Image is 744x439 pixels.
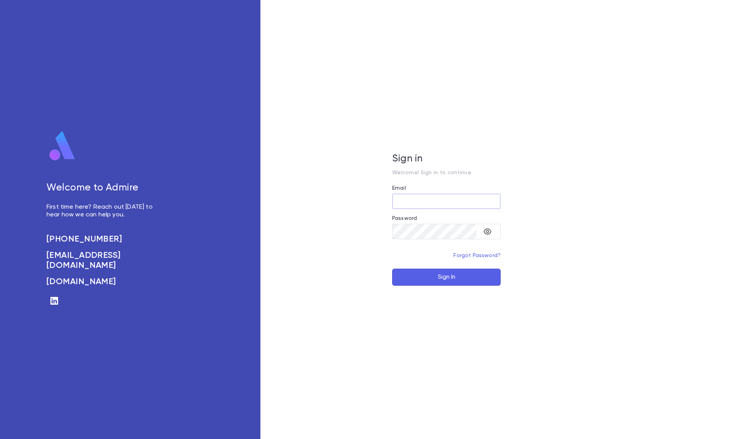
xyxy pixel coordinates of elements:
p: Welcome! Sign in to continue. [392,170,501,176]
a: [PHONE_NUMBER] [46,234,161,244]
label: Email [392,185,406,191]
button: toggle password visibility [480,224,495,239]
h5: Welcome to Admire [46,182,161,194]
a: [EMAIL_ADDRESS][DOMAIN_NAME] [46,250,161,271]
label: Password [392,215,417,221]
a: [DOMAIN_NAME] [46,277,161,287]
p: First time here? Reach out [DATE] to hear how we can help you. [46,203,161,219]
a: Forgot Password? [453,253,501,258]
h5: Sign in [392,153,501,165]
img: logo [46,130,78,161]
button: Sign In [392,269,501,286]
